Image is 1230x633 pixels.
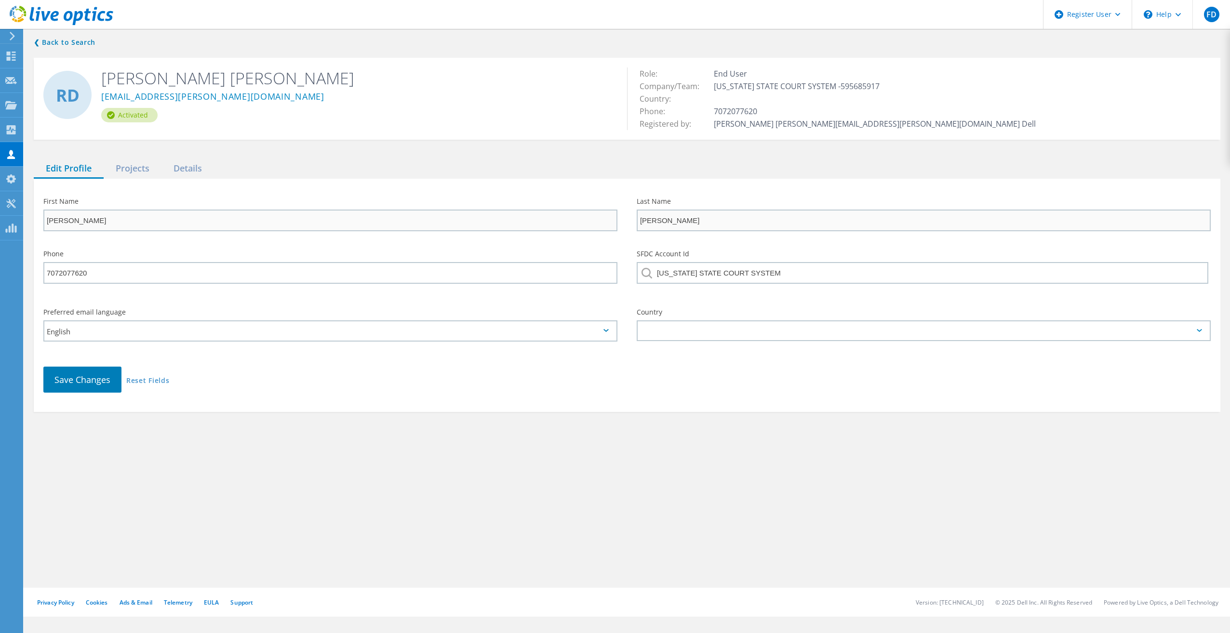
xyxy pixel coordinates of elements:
label: Phone [43,251,617,257]
a: Live Optics Dashboard [10,20,113,27]
li: © 2025 Dell Inc. All Rights Reserved [995,598,1092,607]
div: Projects [104,159,161,179]
span: Role: [640,68,667,79]
svg: \n [1144,10,1152,19]
h2: [PERSON_NAME] [PERSON_NAME] [101,67,613,89]
li: Version: [TECHNICAL_ID] [916,598,984,607]
span: Company/Team: [640,81,709,92]
label: Preferred email language [43,309,617,316]
a: [EMAIL_ADDRESS][PERSON_NAME][DOMAIN_NAME] [101,92,324,102]
span: [US_STATE] STATE COURT SYSTEM -595685917 [714,81,889,92]
label: Last Name [637,198,1211,205]
div: Edit Profile [34,159,104,179]
a: Back to search [34,37,95,48]
span: Country: [640,93,681,104]
a: Privacy Policy [37,598,74,607]
a: Telemetry [164,598,192,607]
a: EULA [204,598,219,607]
label: First Name [43,198,617,205]
td: End User [711,67,1038,80]
td: [PERSON_NAME] [PERSON_NAME][EMAIL_ADDRESS][PERSON_NAME][DOMAIN_NAME] Dell [711,118,1038,130]
span: RD [56,87,80,104]
li: Powered by Live Optics, a Dell Technology [1104,598,1218,607]
label: Country [637,309,1211,316]
label: SFDC Account Id [637,251,1211,257]
button: Save Changes [43,367,121,393]
span: Registered by: [640,119,701,129]
div: Activated [101,108,158,122]
a: Ads & Email [120,598,152,607]
a: Support [230,598,253,607]
span: Save Changes [54,374,110,385]
a: Cookies [86,598,108,607]
div: Details [161,159,214,179]
td: 7072077620 [711,105,1038,118]
span: Phone: [640,106,675,117]
a: Reset Fields [126,377,169,385]
span: FD [1206,11,1217,18]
